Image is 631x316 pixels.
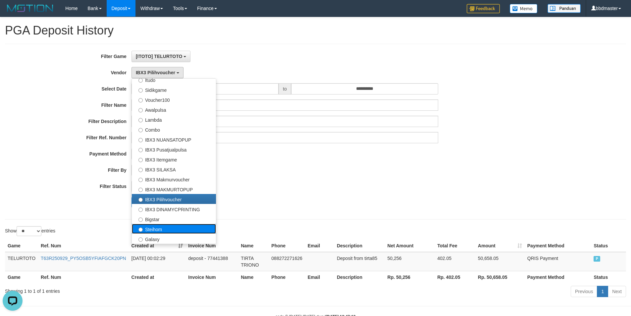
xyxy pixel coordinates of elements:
input: Galaxy [138,237,143,242]
input: IBX3 Itemgame [138,158,143,162]
label: IBX3 DINAMYCPRINTING [132,204,216,214]
input: Itudo [138,78,143,83]
span: IBX3 Pilihvoucher [136,70,175,75]
label: Combo [132,124,216,134]
a: 1 [597,286,608,297]
button: Open LiveChat chat widget [3,3,23,23]
th: Invoice Num [185,271,238,283]
th: Game [5,240,38,252]
button: IBX3 Pilihvoucher [131,67,184,78]
label: Galaxy [132,234,216,244]
td: 088272271626 [269,252,305,271]
label: Steihom [132,224,216,234]
th: Ref. Num [38,271,129,283]
span: [ITOTO] TELURTOTO [136,54,183,59]
th: Email [305,240,334,252]
th: Payment Method [525,240,591,252]
label: IBX3 Itemgame [132,154,216,164]
label: IBX3 NUANSATOPUP [132,134,216,144]
td: deposit - 77441388 [185,252,238,271]
label: Bigstar [132,214,216,224]
img: Feedback.jpg [467,4,500,13]
td: 50,256 [385,252,435,271]
label: Lambda [132,114,216,124]
img: MOTION_logo.png [5,3,55,13]
th: Rp. 50,256 [385,271,435,283]
div: Showing 1 to 1 of 1 entries [5,285,258,294]
th: Rp. 50,658.05 [475,271,525,283]
td: QRIS Payment [525,252,591,271]
th: Name [238,271,269,283]
th: Rp. 402.05 [435,271,475,283]
label: Itudo [132,75,216,85]
img: panduan.png [548,4,581,13]
label: Show entries [5,226,55,236]
th: Created at [129,271,186,283]
input: IBX3 Pilihvoucher [138,198,143,202]
select: Showentries [17,226,41,236]
th: Phone [269,240,305,252]
th: Status [591,271,626,283]
td: Deposit from tirta85 [334,252,385,271]
th: Net Amount [385,240,435,252]
th: Description [334,240,385,252]
input: IBX3 MAKMURTOPUP [138,188,143,192]
input: Combo [138,128,143,132]
input: IBX3 NUANSATOPUP [138,138,143,142]
th: Game [5,271,38,283]
td: TIRTA TRIONO [238,252,269,271]
input: IBX3 Pusatjualpulsa [138,148,143,152]
label: Awalpulsa [132,104,216,114]
th: Description [334,271,385,283]
input: Sidikgame [138,88,143,93]
input: Awalpulsa [138,108,143,112]
label: Sidikgame [132,85,216,95]
td: 50,658.05 [475,252,525,271]
input: Bigstar [138,218,143,222]
th: Ref. Num [38,240,129,252]
th: Name [238,240,269,252]
th: Amount: activate to sort column ascending [475,240,525,252]
a: Previous [571,286,597,297]
th: Payment Method [525,271,591,283]
th: Invoice Num [185,240,238,252]
th: Status [591,240,626,252]
input: Steihom [138,227,143,232]
td: TELURTOTO [5,252,38,271]
label: IBX3 Pilihvoucher [132,194,216,204]
th: Email [305,271,334,283]
label: IBX3 Pusatjualpulsa [132,144,216,154]
label: IBX3 Makmurvoucher [132,174,216,184]
span: PAID [594,256,600,262]
th: Created at: activate to sort column ascending [129,240,186,252]
td: 402.05 [435,252,475,271]
th: Phone [269,271,305,283]
img: Button%20Memo.svg [510,4,538,13]
label: IBX3 MAKMURTOPUP [132,184,216,194]
h1: PGA Deposit History [5,24,626,37]
input: Voucher100 [138,98,143,102]
a: Next [608,286,626,297]
a: T63R250929_PY5OSB5YFIAFGCK20PN [41,256,126,261]
label: Voucher100 [132,95,216,104]
td: [DATE] 00:02:29 [129,252,186,271]
label: IBX3 SILAKSA [132,164,216,174]
button: [ITOTO] TELURTOTO [131,51,190,62]
th: Total Fee [435,240,475,252]
input: IBX3 DINAMYCPRINTING [138,208,143,212]
input: IBX3 Makmurvoucher [138,178,143,182]
input: IBX3 SILAKSA [138,168,143,172]
span: to [279,83,291,95]
input: Lambda [138,118,143,122]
